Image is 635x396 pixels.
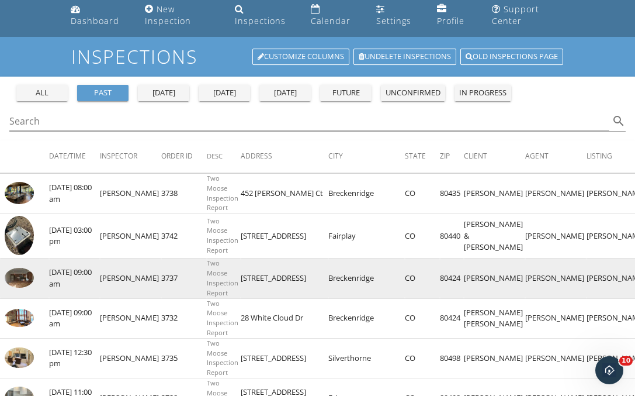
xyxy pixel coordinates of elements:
th: Desc: Not sorted. [207,140,241,173]
div: [DATE] [143,87,185,99]
td: [PERSON_NAME] [464,259,525,298]
span: Inspector [100,151,137,161]
button: all [16,85,68,101]
button: in progress [454,85,511,101]
td: Fairplay [328,214,405,259]
div: Calendar [311,15,351,26]
th: Order ID: Not sorted. [161,140,207,173]
td: 80435 [440,174,464,214]
td: CO [405,214,440,259]
td: [PERSON_NAME] [PERSON_NAME] [464,298,525,338]
td: [DATE] 12:30 pm [49,338,100,378]
span: Agent [525,151,549,161]
span: State [405,151,426,161]
td: Breckenridge [328,298,405,338]
img: 9529804%2Freports%2Fb824ddc7-cf49-469a-95f9-b3210313162e%2Fcover_photos%2FcMljEsTe9D5kuC2VLPDS%2F... [5,216,34,255]
span: Two Moose Inspection Report [207,259,238,297]
th: Address: Not sorted. [241,140,328,173]
td: 3732 [161,298,207,338]
img: 9494443%2Fcover_photos%2FasHa1kimYANvfgmEJYXd%2Fsmall.png [5,309,34,327]
h1: Inspections [71,46,564,67]
td: 80440 [440,214,464,259]
span: City [328,151,343,161]
td: [DATE] 03:00 pm [49,214,100,259]
span: Client [464,151,487,161]
td: 80424 [440,298,464,338]
td: [PERSON_NAME] [464,338,525,378]
td: Breckenridge [328,259,405,298]
span: Order ID [161,151,193,161]
td: 3737 [161,259,207,298]
td: [PERSON_NAME] [100,259,161,298]
td: [DATE] 08:00 am [49,174,100,214]
td: [PERSON_NAME] [525,298,587,338]
button: [DATE] [259,85,311,101]
input: Search [9,112,609,131]
th: Date/Time: Not sorted. [49,140,100,173]
td: 28 White Cloud Dr [241,298,328,338]
div: Profile [437,15,464,26]
button: [DATE] [138,85,189,101]
td: [STREET_ADDRESS] [241,338,328,378]
td: CO [405,298,440,338]
td: [PERSON_NAME] [100,338,161,378]
span: Address [241,151,272,161]
span: Two Moose Inspection Report [207,174,238,212]
img: 9516881%2Freports%2F038be501-9c95-42f6-a29a-d7d3f8e3b845%2Fcover_photos%2FxFZc7ei6htWrVaTFPjg4%2F... [5,182,34,204]
td: [STREET_ADDRESS] [241,259,328,298]
div: all [21,87,63,99]
th: Agent: Not sorted. [525,140,587,173]
div: Inspections [235,15,286,26]
a: Customize Columns [252,49,349,65]
i: search [612,114,626,128]
td: Silverthorne [328,338,405,378]
div: in progress [459,87,506,99]
button: unconfirmed [381,85,445,101]
img: 9498560%2Fcover_photos%2FacUksGTsJ2zL2RtI6baQ%2Fsmall.png [5,347,34,368]
td: CO [405,174,440,214]
th: State: Not sorted. [405,140,440,173]
td: CO [405,338,440,378]
span: Listing [587,151,612,161]
a: Old inspections page [460,49,563,65]
div: New Inspection [145,4,191,26]
div: Dashboard [71,15,119,26]
td: [PERSON_NAME] [100,214,161,259]
div: [DATE] [203,87,245,99]
td: [DATE] 09:00 am [49,259,100,298]
div: past [82,87,124,99]
span: Two Moose Inspection Report [207,216,238,254]
span: Zip [440,151,450,161]
td: [STREET_ADDRESS] [241,214,328,259]
div: future [325,87,367,99]
div: unconfirmed [386,87,440,99]
td: 3738 [161,174,207,214]
th: Inspector: Not sorted. [100,140,161,173]
td: [PERSON_NAME] [100,298,161,338]
td: CO [405,259,440,298]
td: [PERSON_NAME] & [PERSON_NAME] [464,214,525,259]
td: [PERSON_NAME] [464,174,525,214]
td: [PERSON_NAME] [525,214,587,259]
td: 3735 [161,338,207,378]
span: 10 [619,356,633,366]
td: [PERSON_NAME] [100,174,161,214]
a: Undelete inspections [353,49,456,65]
td: 3742 [161,214,207,259]
td: 80498 [440,338,464,378]
td: [DATE] 09:00 am [49,298,100,338]
span: Desc [207,151,223,160]
div: [DATE] [264,87,306,99]
button: future [320,85,372,101]
div: Support Center [492,4,539,26]
td: [PERSON_NAME] [525,338,587,378]
iframe: Intercom live chat [595,356,623,384]
td: Breckenridge [328,174,405,214]
td: 80424 [440,259,464,298]
button: past [77,85,129,101]
th: Client: Not sorted. [464,140,525,173]
td: [PERSON_NAME] [525,259,587,298]
td: [PERSON_NAME] [525,174,587,214]
th: City: Not sorted. [328,140,405,173]
span: Two Moose Inspection Report [207,339,238,377]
